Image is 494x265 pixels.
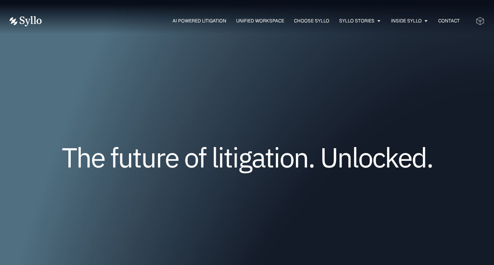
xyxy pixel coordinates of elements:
[391,17,422,24] a: Inside Syllo
[173,17,226,24] a: AI Powered Litigation
[339,17,375,24] a: Syllo Stories
[438,17,460,24] a: Contact
[57,17,460,25] nav: Menu
[236,17,284,24] a: Unified Workspace
[294,17,329,24] a: Choose Syllo
[57,144,437,170] h1: The future of litigation. Unlocked.
[57,17,460,25] div: Menu Toggle
[9,16,42,26] img: Vector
